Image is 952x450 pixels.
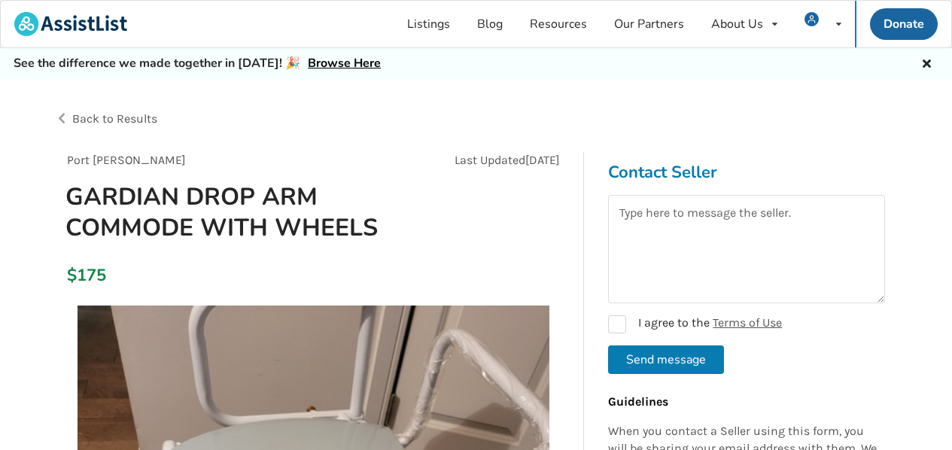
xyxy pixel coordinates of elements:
[711,18,763,30] div: About Us
[72,111,157,126] span: Back to Results
[870,8,938,40] a: Donate
[14,56,381,71] h5: See the difference we made together in [DATE]! 🎉
[608,162,885,183] h3: Contact Seller
[53,181,409,243] h1: GARDIAN DROP ARM COMMODE WITH WHEELS
[608,315,782,333] label: I agree to the
[67,153,186,167] span: Port [PERSON_NAME]
[464,1,516,47] a: Blog
[394,1,464,47] a: Listings
[308,55,381,71] a: Browse Here
[516,1,601,47] a: Resources
[14,12,127,36] img: assistlist-logo
[525,153,560,167] span: [DATE]
[67,265,75,286] div: $175
[608,345,724,374] button: Send message
[713,315,782,330] a: Terms of Use
[455,153,525,167] span: Last Updated
[608,394,668,409] b: Guidelines
[804,12,819,26] img: user icon
[601,1,698,47] a: Our Partners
